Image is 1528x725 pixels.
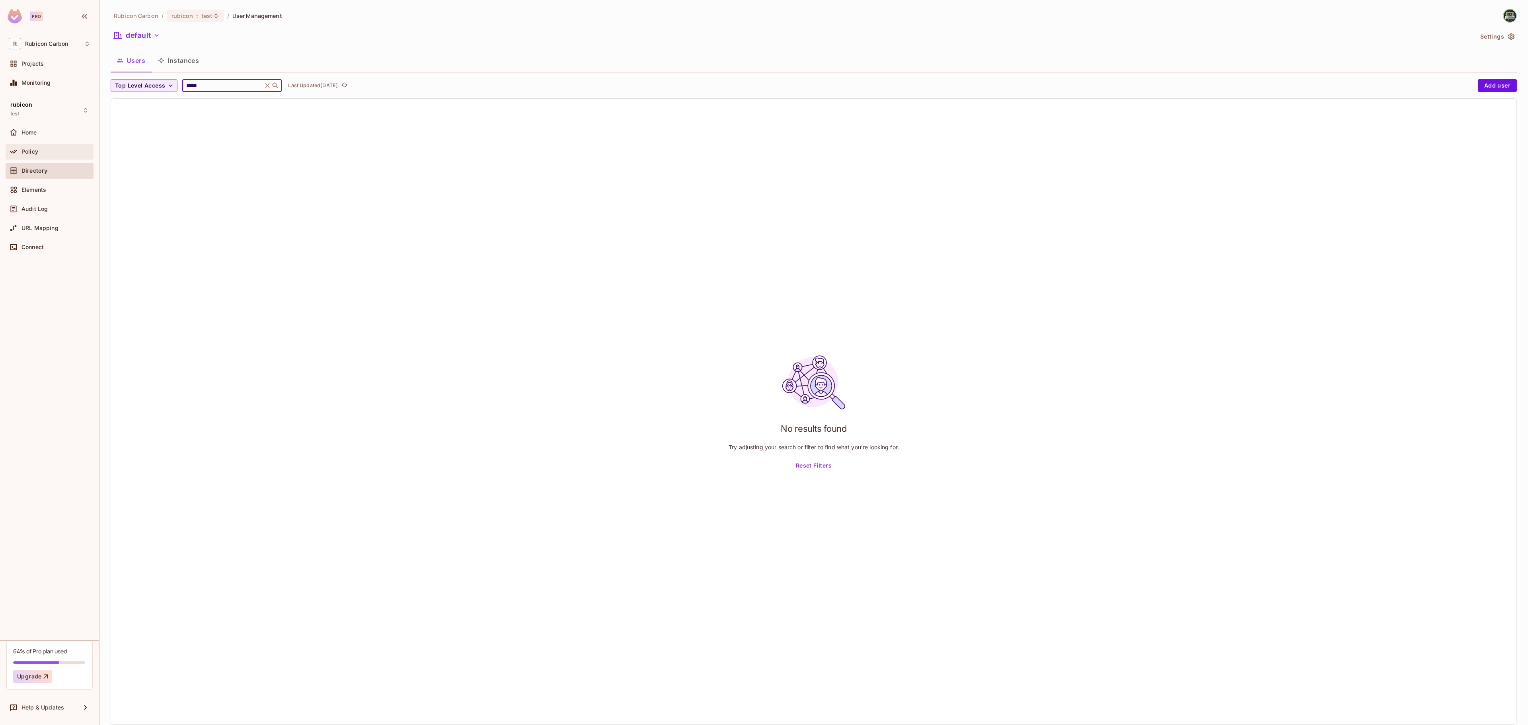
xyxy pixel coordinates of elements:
[21,168,47,174] span: Directory
[9,38,21,49] span: R
[21,148,38,155] span: Policy
[21,80,51,86] span: Monitoring
[152,51,205,70] button: Instances
[341,82,348,90] span: refresh
[13,647,67,655] div: 64% of Pro plan used
[21,225,58,231] span: URL Mapping
[227,12,229,19] li: /
[21,244,44,250] span: Connect
[114,12,158,19] span: the active workspace
[172,12,193,19] span: rubicon
[196,13,199,19] span: :
[232,12,282,19] span: User Management
[201,12,213,19] span: test
[729,443,899,451] p: Try adjusting your search or filter to find what you’re looking for.
[793,460,835,472] button: Reset Filters
[21,206,48,212] span: Audit Log
[339,81,349,90] button: refresh
[21,187,46,193] span: Elements
[8,9,22,23] img: SReyMgAAAABJRU5ErkJggg==
[21,704,64,711] span: Help & Updates
[111,79,177,92] button: Top Level Access
[1478,79,1517,92] button: Add user
[21,60,44,67] span: Projects
[1503,9,1516,22] img: Keith Hudson
[1477,30,1517,43] button: Settings
[781,423,847,435] h1: No results found
[338,81,349,90] span: Click to refresh data
[25,41,68,47] span: Workspace: Rubicon Carbon
[111,51,152,70] button: Users
[13,670,52,683] button: Upgrade
[21,129,37,136] span: Home
[30,12,43,21] div: Pro
[111,29,163,42] button: default
[288,82,338,89] p: Last Updated [DATE]
[10,111,19,117] span: test
[162,12,164,19] li: /
[115,81,165,91] span: Top Level Access
[10,101,32,108] span: rubicon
